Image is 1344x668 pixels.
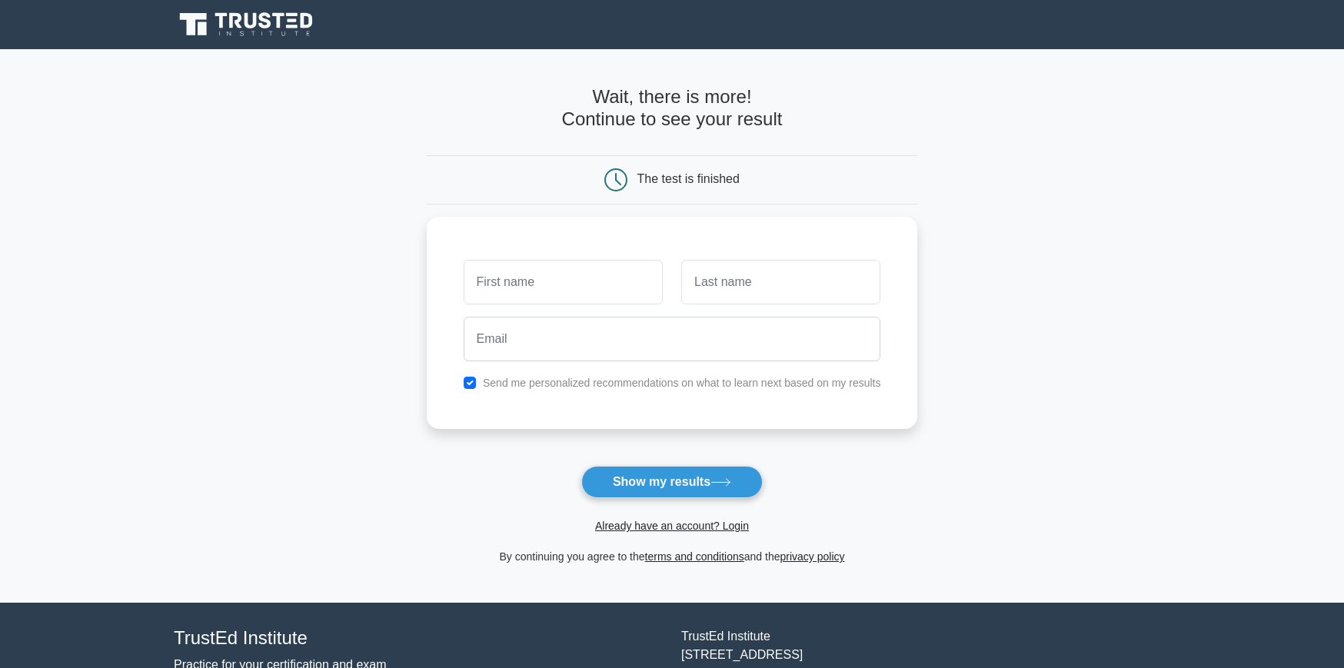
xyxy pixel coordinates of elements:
[681,260,880,304] input: Last name
[427,86,918,131] h4: Wait, there is more! Continue to see your result
[645,550,744,563] a: terms and conditions
[464,260,663,304] input: First name
[595,520,749,532] a: Already have an account? Login
[780,550,845,563] a: privacy policy
[174,627,663,650] h4: TrustEd Institute
[637,172,740,185] div: The test is finished
[464,317,881,361] input: Email
[581,466,763,498] button: Show my results
[418,547,927,566] div: By continuing you agree to the and the
[483,377,881,389] label: Send me personalized recommendations on what to learn next based on my results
